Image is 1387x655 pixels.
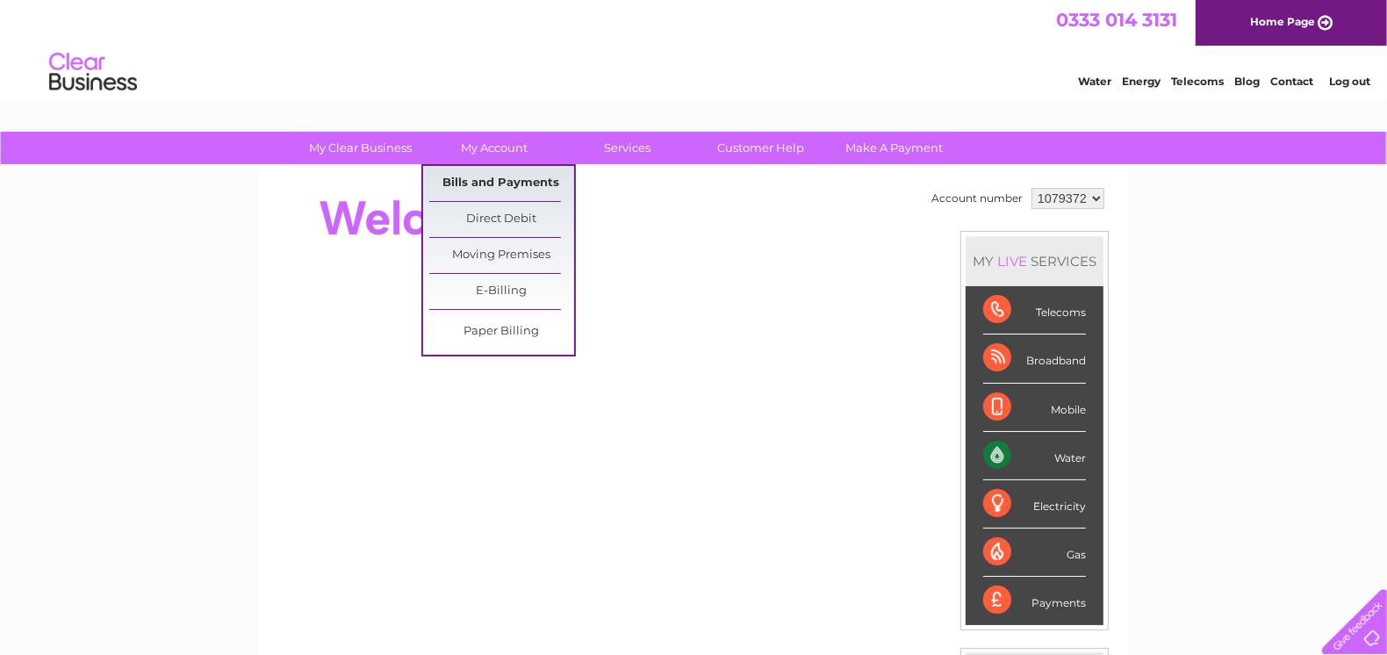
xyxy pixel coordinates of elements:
[983,432,1086,480] div: Water
[1078,75,1111,88] a: Water
[994,253,1031,270] div: LIVE
[1234,75,1260,88] a: Blog
[1329,75,1370,88] a: Log out
[983,577,1086,624] div: Payments
[983,529,1086,577] div: Gas
[429,166,574,201] a: Bills and Payments
[927,184,1027,213] td: Account number
[983,286,1086,335] div: Telecoms
[1270,75,1313,88] a: Contact
[1171,75,1224,88] a: Telecoms
[422,132,567,164] a: My Account
[429,314,574,349] a: Paper Billing
[1122,75,1161,88] a: Energy
[48,46,138,99] img: logo.png
[289,132,434,164] a: My Clear Business
[966,236,1103,286] div: MY SERVICES
[983,384,1086,432] div: Mobile
[429,238,574,273] a: Moving Premises
[689,132,834,164] a: Customer Help
[1056,9,1177,31] a: 0333 014 3131
[823,132,967,164] a: Make A Payment
[429,274,574,309] a: E-Billing
[983,480,1086,529] div: Electricity
[983,335,1086,383] div: Broadband
[429,202,574,237] a: Direct Debit
[556,132,701,164] a: Services
[280,10,1110,85] div: Clear Business is a trading name of Verastar Limited (registered in [GEOGRAPHIC_DATA] No. 3667643...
